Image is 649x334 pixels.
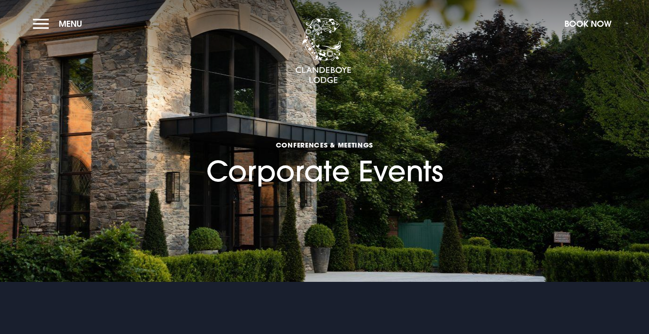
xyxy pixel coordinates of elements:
[206,99,443,188] h1: Corporate Events
[206,140,443,149] span: Conferences & Meetings
[295,18,352,84] img: Clandeboye Lodge
[59,18,82,29] span: Menu
[560,14,616,34] button: Book Now
[33,14,87,34] button: Menu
